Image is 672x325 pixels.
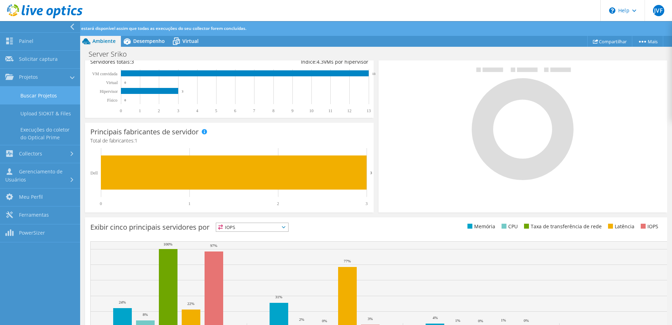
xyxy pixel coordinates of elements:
li: Taxa de transferência de rede [522,223,602,230]
text: 1% [501,318,506,322]
text: 77% [344,259,351,263]
text: 10 [309,108,314,113]
text: 3 [366,201,368,206]
text: 5 [215,108,217,113]
h3: Principais fabricantes de servidor [90,128,199,136]
text: 1 [188,201,190,206]
span: Ambiente [92,38,116,44]
text: VM convidada [92,71,117,76]
text: 0% [478,319,483,323]
span: Virtual [182,38,199,44]
text: 8% [143,312,148,317]
text: 0% [322,319,327,323]
text: 22% [187,301,194,306]
text: 2 [277,201,279,206]
span: 4.3 [317,58,324,65]
span: Desempenho [133,38,165,44]
div: Servidores totais: [90,58,229,66]
text: 31% [275,295,282,299]
text: 24% [119,300,126,304]
tspan: Físico [107,98,117,103]
span: A análise adicional estará disponível assim que todas as execuções do seu collector forem concluí... [43,25,246,31]
a: Compartilhar [587,36,632,47]
text: 1 [139,108,141,113]
text: 13 [367,108,371,113]
text: 100% [163,242,173,246]
li: Latência [606,223,634,230]
text: 3 [370,171,372,175]
a: Mais [632,36,663,47]
span: IOPS [216,223,288,231]
span: JVF [653,5,664,16]
text: Virtual [106,80,118,85]
text: 12 [347,108,351,113]
li: CPU [500,223,518,230]
text: 0 [100,201,102,206]
span: 3 [131,58,134,65]
text: 3 [177,108,179,113]
text: Hipervisor [100,89,118,94]
text: 11 [328,108,332,113]
h1: Server Sriko [85,50,138,58]
span: 1 [135,137,137,144]
text: 1% [455,318,460,323]
text: 3 [182,90,183,93]
text: Dell [90,171,98,176]
div: Índice: VMs por hipervisor [229,58,368,66]
text: 9 [291,108,293,113]
text: 4% [433,316,438,320]
text: 4 [196,108,198,113]
svg: \n [609,7,615,14]
li: Memória [466,223,495,230]
text: 0 [120,108,122,113]
text: 3% [368,317,373,321]
text: 0 [124,81,126,84]
li: IOPS [639,223,658,230]
text: 13 [372,72,376,76]
text: 7 [253,108,255,113]
text: 2% [299,317,304,321]
text: 6 [234,108,236,113]
h4: Total de fabricantes: [90,137,368,145]
text: 2 [158,108,160,113]
text: 0 [124,98,126,102]
text: 97% [210,243,217,248]
text: 8 [272,108,274,113]
text: 0% [524,318,529,323]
